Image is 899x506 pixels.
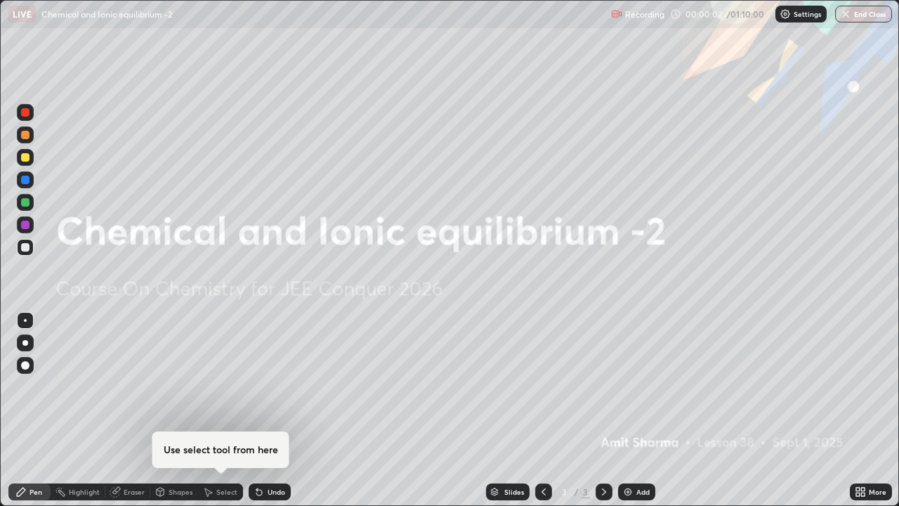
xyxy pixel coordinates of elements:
div: 3 [558,488,572,496]
div: Shapes [169,488,192,495]
div: More [869,488,886,495]
div: / [575,488,579,496]
p: Settings [794,11,821,18]
div: 3 [582,486,590,498]
div: Slides [504,488,524,495]
h4: Use select tool from here [164,443,278,457]
div: Undo [268,488,285,495]
img: add-slide-button [622,486,634,498]
div: Add [636,488,650,495]
img: class-settings-icons [780,8,791,20]
img: end-class-cross [840,8,851,20]
p: Recording [625,9,664,20]
div: Pen [29,488,42,495]
div: Eraser [124,488,145,495]
p: LIVE [13,8,32,20]
div: Highlight [69,488,100,495]
img: recording.375f2c34.svg [611,8,622,20]
button: End Class [835,6,892,22]
p: Chemical and Ionic equilibrium -2 [41,8,172,20]
div: Select [216,488,237,495]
